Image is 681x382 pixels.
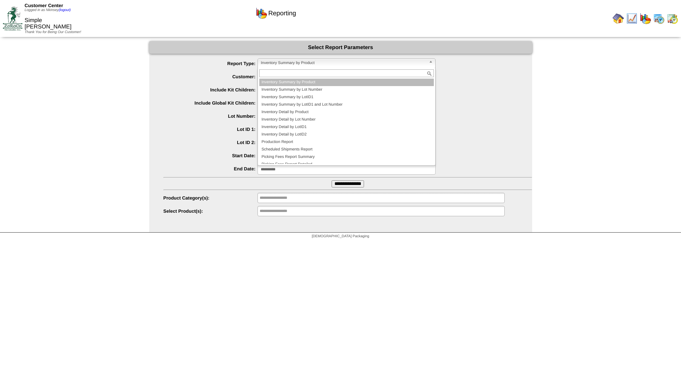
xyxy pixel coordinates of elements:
[667,13,678,24] img: calendarinout.gif
[3,6,22,30] img: ZoRoCo_Logo(Green%26Foil)%20jpg.webp
[259,146,434,153] li: Scheduled Shipments Report
[163,208,258,214] label: Select Product(s):
[25,3,63,8] span: Customer Center
[163,74,258,79] label: Customer:
[312,234,369,238] span: [DEMOGRAPHIC_DATA] Packaging
[259,161,434,168] li: Picking Fees Report Detailed
[259,101,434,108] li: Inventory Summary by LotID1 and Lot Number
[163,195,258,201] label: Product Category(s):
[653,13,665,24] img: calendarprod.gif
[268,10,296,17] span: Reporting
[149,41,532,54] div: Select Report Parameters
[626,13,638,24] img: line_graph.gif
[613,13,624,24] img: home.gif
[163,87,258,92] label: Include Kit Children:
[163,153,258,158] label: Start Date:
[25,17,72,30] span: Simple [PERSON_NAME]
[163,71,532,80] span: Simple [PERSON_NAME]
[163,113,258,119] label: Lot Number:
[259,94,434,101] li: Inventory Summary by LotID1
[259,108,434,116] li: Inventory Detail by Product
[25,30,81,34] span: Thank You for Being Our Customer!
[163,127,258,132] label: Lot ID 1:
[259,138,434,146] li: Production Report
[259,123,434,131] li: Inventory Detail by LotID1
[259,116,434,123] li: Inventory Detail by Lot Number
[256,7,267,19] img: graph.gif
[25,8,71,12] span: Logged in as Nkinsey
[163,166,258,171] label: End Date:
[59,8,71,12] a: (logout)
[640,13,651,24] img: graph.gif
[259,79,434,86] li: Inventory Summary by Product
[163,61,258,66] label: Report Type:
[261,59,426,67] span: Inventory Summary by Product
[259,86,434,94] li: Inventory Summary by Lot Number
[259,153,434,161] li: Picking Fees Report Summary
[163,140,258,145] label: Lot ID 2:
[163,100,258,106] label: Include Global Kit Children:
[259,131,434,138] li: Inventory Detail by LotID2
